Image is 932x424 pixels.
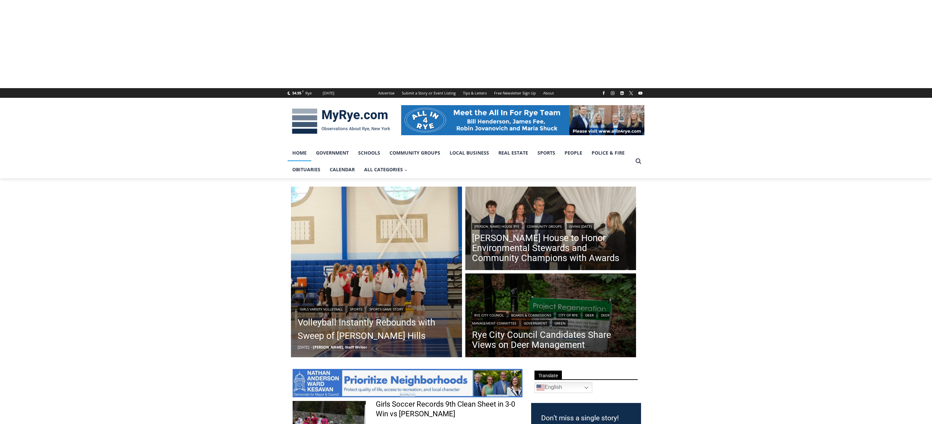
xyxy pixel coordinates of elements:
[534,371,562,380] span: Translate
[472,233,630,263] a: [PERSON_NAME] House to Honor Environmental Stewards and Community Champions with Awards
[465,273,636,359] a: Read More Rye City Council Candidates Share Views on Deer Management
[374,88,398,98] a: Advertise
[472,312,506,319] a: Rye City Council
[618,89,626,97] a: Linkedin
[533,145,560,161] a: Sports
[359,161,412,178] a: All Categories
[305,90,312,96] div: Rye
[509,312,554,319] a: Boards & Commissions
[465,187,636,272] img: (PHOTO: Ferdinand Coghlan (Rye High School Eagle Scout), Lisa Dominici (executive director, Rye Y...
[459,88,490,98] a: Tips & Letters
[376,400,522,419] a: Girls Soccer Records 9th Clean Sheet in 3-0 Win vs [PERSON_NAME]
[298,304,455,312] div: | |
[490,88,539,98] a: Free Newsletter Sign Up
[313,345,367,350] a: [PERSON_NAME], Staff Writer
[288,145,311,161] a: Home
[534,382,592,393] a: English
[583,312,596,319] a: Deer
[539,88,558,98] a: About
[292,90,301,95] span: 54.95
[536,384,545,392] img: en
[567,223,594,230] a: Giving [DATE]
[472,222,630,230] div: | |
[288,161,325,178] a: Obituaries
[465,187,636,272] a: Read More Wainwright House to Honor Environmental Stewards and Community Champions with Awards
[311,145,353,161] a: Government
[472,223,522,230] a: [PERSON_NAME] House Rye
[374,88,558,98] nav: Secondary Navigation
[323,90,334,96] div: [DATE]
[600,89,608,97] a: Facebook
[401,105,644,135] img: All in for Rye
[445,145,494,161] a: Local Business
[627,89,635,97] a: X
[288,104,395,139] img: MyRye.com
[348,306,364,312] a: Sports
[288,145,632,178] nav: Primary Navigation
[302,89,304,93] span: F
[291,187,462,358] a: Read More Volleyball Instantly Rebounds with Sweep of Byram Hills
[311,345,313,350] span: –
[298,306,345,312] a: Girls Varsity Volleyball
[325,161,359,178] a: Calendar
[364,166,408,173] span: All Categories
[524,223,564,230] a: Community Groups
[291,187,462,358] img: (PHOTO: The 2025 Rye Varsity Volleyball team from a 3-0 win vs. Port Chester on Saturday, Septemb...
[494,145,533,161] a: Real Estate
[521,320,550,327] a: Government
[472,330,630,350] a: Rye City Council Candidates Share Views on Deer Management
[541,413,631,424] h3: Don’t miss a single story!
[552,320,568,327] a: Green
[367,306,406,312] a: Sports Game Story
[636,89,644,97] a: YouTube
[556,312,580,319] a: City of Rye
[398,88,459,98] a: Submit a Story or Event Listing
[609,89,617,97] a: Instagram
[353,145,385,161] a: Schools
[465,273,636,359] img: (PHOTO: The Rye Nature Center maintains two fenced deer exclosure areas to keep deer out and allo...
[587,145,629,161] a: Police & Fire
[298,316,455,343] a: Volleyball Instantly Rebounds with Sweep of [PERSON_NAME] Hills
[472,310,630,327] div: | | | | | |
[385,145,445,161] a: Community Groups
[298,345,309,350] time: [DATE]
[632,155,644,167] button: View Search Form
[560,145,587,161] a: People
